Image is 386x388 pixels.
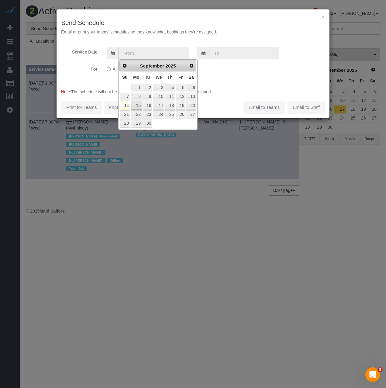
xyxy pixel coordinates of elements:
[120,61,129,70] a: Prev
[165,84,175,92] a: 4
[365,367,380,382] iframe: Intercom live chat
[107,64,131,72] label: All Teams
[153,84,164,92] a: 3
[187,61,196,70] a: Next
[57,47,102,55] label: Service Date
[122,63,127,68] span: Prev
[131,120,142,128] a: 29
[153,110,164,119] a: 24
[131,102,142,110] a: 15
[61,89,71,94] span: Note:
[186,84,196,92] a: 6
[186,110,196,119] a: 27
[167,75,173,80] span: Thursday
[143,120,152,128] a: 30
[133,75,139,80] span: Monday
[165,110,175,119] a: 25
[118,47,188,59] input: From
[209,47,279,59] input: To
[176,102,185,110] a: 19
[188,75,194,80] span: Saturday
[131,110,142,119] a: 22
[186,102,196,110] a: 20
[61,89,325,95] p: The schedule will not be sent for bookings that are marked as Unassigned
[143,84,152,92] a: 2
[156,75,162,80] span: Wednesday
[176,93,185,101] a: 12
[176,110,185,119] a: 26
[61,29,325,35] p: Email or print your teams' schedules so they know what bookings they're assigned.
[57,64,102,72] label: For
[143,110,152,119] a: 23
[153,93,164,101] a: 10
[120,102,130,110] a: 14
[107,67,111,71] input: All Teams
[178,75,183,80] span: Friday
[120,110,130,119] a: 21
[143,93,152,101] a: 9
[189,63,194,68] span: Next
[153,102,164,110] a: 17
[131,84,142,92] a: 1
[176,84,185,92] a: 5
[120,120,130,128] a: 28
[131,93,142,101] a: 8
[145,75,150,80] span: Tuesday
[165,63,176,68] span: 2025
[321,13,325,20] button: ×
[165,93,175,101] a: 11
[186,93,196,101] a: 13
[120,93,130,101] a: 7
[378,367,383,372] span: 5
[165,102,175,110] a: 18
[140,63,164,68] span: September
[143,102,152,110] a: 16
[61,19,325,26] h3: Send Schedule
[122,75,128,80] span: Sunday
